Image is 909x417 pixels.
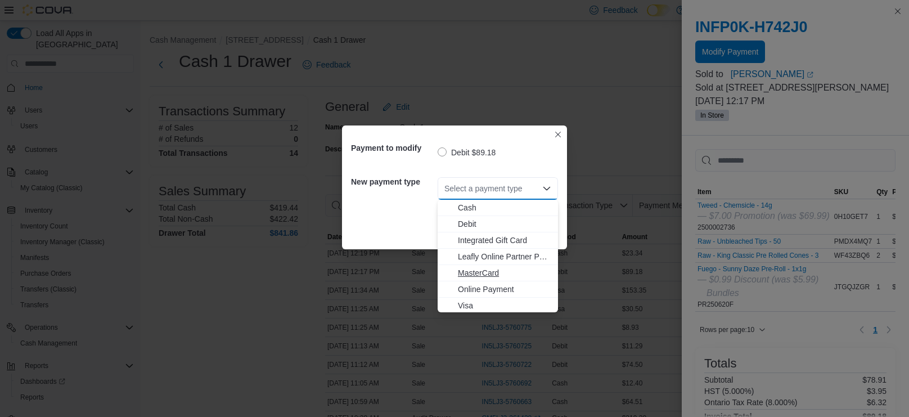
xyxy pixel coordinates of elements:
[351,137,435,159] h5: Payment to modify
[551,128,565,141] button: Closes this modal window
[458,267,551,279] span: MasterCard
[438,281,558,298] button: Online Payment
[438,232,558,249] button: Integrated Gift Card
[458,251,551,262] span: Leafly Online Partner Payment
[438,200,558,216] button: Cash
[438,249,558,265] button: Leafly Online Partner Payment
[438,200,558,314] div: Choose from the following options
[458,284,551,295] span: Online Payment
[458,202,551,213] span: Cash
[438,265,558,281] button: MasterCard
[351,171,435,193] h5: New payment type
[458,300,551,311] span: Visa
[438,216,558,232] button: Debit
[444,182,445,195] input: Accessible screen reader label
[438,298,558,314] button: Visa
[542,184,551,193] button: Close list of options
[458,218,551,230] span: Debit
[458,235,551,246] span: Integrated Gift Card
[438,146,496,159] label: Debit $89.18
